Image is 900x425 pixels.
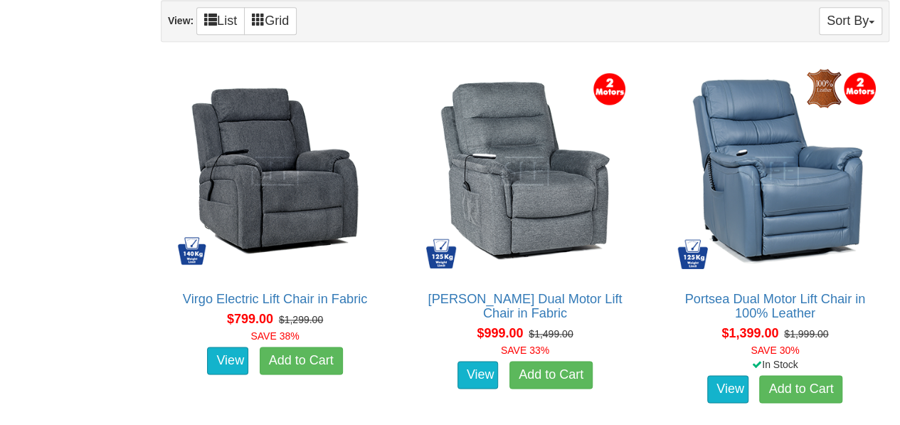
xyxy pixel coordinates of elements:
span: $1,399.00 [721,326,778,340]
a: List [196,7,245,35]
font: SAVE 33% [501,345,549,356]
del: $1,299.00 [279,314,323,325]
img: Bristow Dual Motor Lift Chair in Fabric [418,64,631,277]
a: View [207,347,248,375]
a: Portsea Dual Motor Lift Chair in 100% Leather [684,292,865,320]
font: SAVE 30% [751,345,799,356]
span: $799.00 [227,312,273,326]
a: Add to Cart [509,361,593,389]
img: Virgo Electric Lift Chair in Fabric [169,64,381,277]
a: Add to Cart [260,347,343,375]
span: $999.00 [477,326,523,340]
a: Add to Cart [759,375,842,404]
button: Sort By [819,7,882,35]
a: Grid [244,7,297,35]
strong: View: [168,15,194,26]
a: Virgo Electric Lift Chair in Fabric [183,292,367,306]
del: $1,499.00 [529,328,573,340]
div: In Stock [658,357,892,372]
del: $1,999.00 [784,328,828,340]
a: View [457,361,499,389]
font: SAVE 38% [250,330,299,342]
img: Portsea Dual Motor Lift Chair in 100% Leather [669,64,882,277]
a: [PERSON_NAME] Dual Motor Lift Chair in Fabric [428,292,622,320]
a: View [707,375,748,404]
